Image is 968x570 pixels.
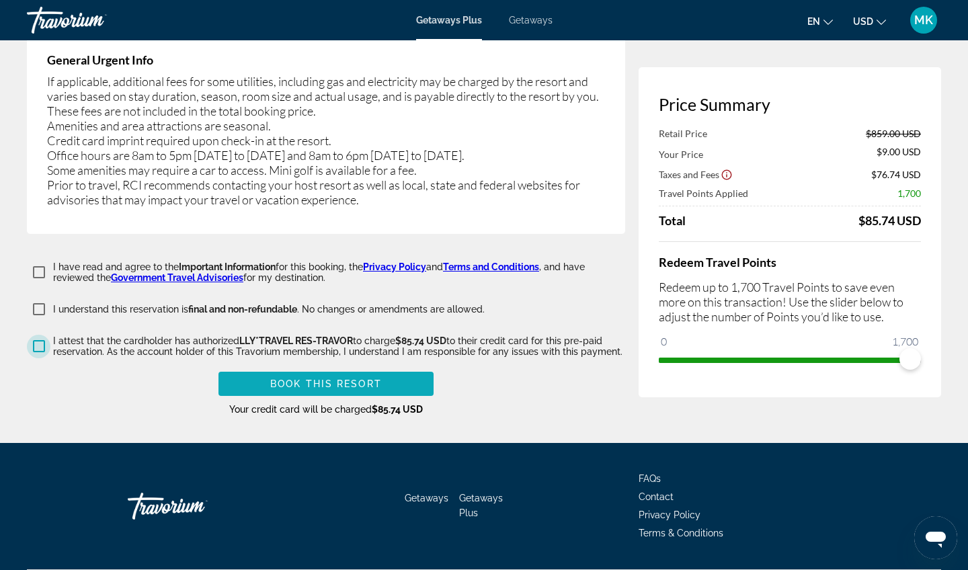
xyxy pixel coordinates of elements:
button: Change currency [853,11,886,31]
a: Government Travel Advisories [111,272,243,283]
p: I have read and agree to the for this booking, the and , and have reviewed the for my destination. [53,261,625,283]
ngx-slider: ngx-slider [659,358,921,360]
h4: General Urgent Info [47,52,605,67]
span: Taxes and Fees [659,169,719,180]
a: Getaways Plus [459,493,503,518]
span: Your Price [659,149,703,160]
a: Getaways Plus [416,15,482,26]
span: 1,700 [897,188,921,199]
span: en [807,16,820,27]
button: Show Taxes and Fees breakdown [659,167,733,181]
span: $85.74 USD [372,404,423,415]
span: final and non-refundable [188,304,297,315]
p: I understand this reservation is . No changes or amendments are allowed. [53,304,485,315]
span: MK [914,13,933,27]
span: ngx-slider [899,348,921,370]
button: Change language [807,11,833,31]
span: Total [659,213,686,228]
button: Book this Resort [218,372,434,396]
span: Travel Points Applied [659,188,748,199]
a: Getaways [405,493,448,503]
span: USD [853,16,873,27]
span: Retail Price [659,128,707,139]
a: Terms and Conditions [443,261,539,272]
h3: Price Summary [659,94,921,114]
a: Contact [639,491,674,502]
span: 1,700 [890,333,920,350]
span: $859.00 USD [866,128,921,139]
p: Redeem up to 1,700 Travel Points to save even more on this transaction! Use the slider below to a... [659,280,921,324]
div: $85.74 USD [858,213,921,228]
a: Privacy Policy [363,261,426,272]
span: $9.00 USD [877,146,921,161]
span: $76.74 USD [871,169,921,180]
button: User Menu [906,6,941,34]
span: Important Information [179,261,276,272]
span: LLY*TRAVEL RES-TRAVOR [239,335,353,346]
span: Your credit card will be charged [229,404,423,415]
a: Getaways [509,15,553,26]
div: If applicable, additional fees for some utilities, including gas and electricity may be charged b... [47,74,605,207]
a: Go Home [128,486,262,526]
span: 0 [659,333,669,350]
iframe: Кнопка запуска окна обмена сообщениями [914,516,957,559]
a: FAQs [639,473,661,484]
a: Terms & Conditions [639,528,723,538]
a: Travorium [27,3,161,38]
p: I attest that the cardholder has authorized to charge to their credit card for this pre-paid rese... [53,335,625,357]
a: Privacy Policy [639,510,700,520]
span: $85.74 USD [395,335,446,346]
button: Show Taxes and Fees disclaimer [721,168,733,180]
h4: Redeem Travel Points [659,255,921,270]
span: Book this Resort [270,378,382,389]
